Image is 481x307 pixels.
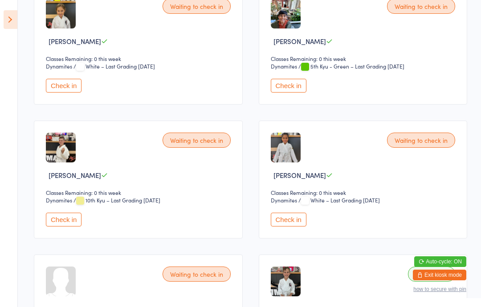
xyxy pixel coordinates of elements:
[271,189,458,196] div: Classes Remaining: 0 this week
[414,256,466,267] button: Auto-cycle: ON
[271,213,306,226] button: Check in
[271,196,297,204] div: Dynamites
[271,62,297,70] div: Dynamites
[46,62,72,70] div: Dynamites
[271,267,301,296] img: image1729662685.png
[298,62,404,70] span: / 5th Kyu - Green – Last Grading [DATE]
[273,170,326,180] span: [PERSON_NAME]
[271,55,458,62] div: Classes Remaining: 0 this week
[163,267,231,282] div: Waiting to check in
[46,55,233,62] div: Classes Remaining: 0 this week
[163,133,231,148] div: Waiting to check in
[271,133,301,162] img: image1755070020.png
[387,133,455,148] div: Waiting to check in
[298,196,380,204] span: / White – Last Grading [DATE]
[46,133,76,162] img: image1745822875.png
[73,196,160,204] span: / 10th Kyu – Last Grading [DATE]
[46,189,233,196] div: Classes Remaining: 0 this week
[408,267,455,282] div: Checked in
[73,62,155,70] span: / White – Last Grading [DATE]
[271,79,306,93] button: Check in
[46,79,82,93] button: Check in
[46,196,72,204] div: Dynamites
[273,36,326,46] span: [PERSON_NAME]
[49,170,101,180] span: [PERSON_NAME]
[46,213,82,226] button: Check in
[413,270,466,280] button: Exit kiosk mode
[49,36,101,46] span: [PERSON_NAME]
[413,286,466,292] button: how to secure with pin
